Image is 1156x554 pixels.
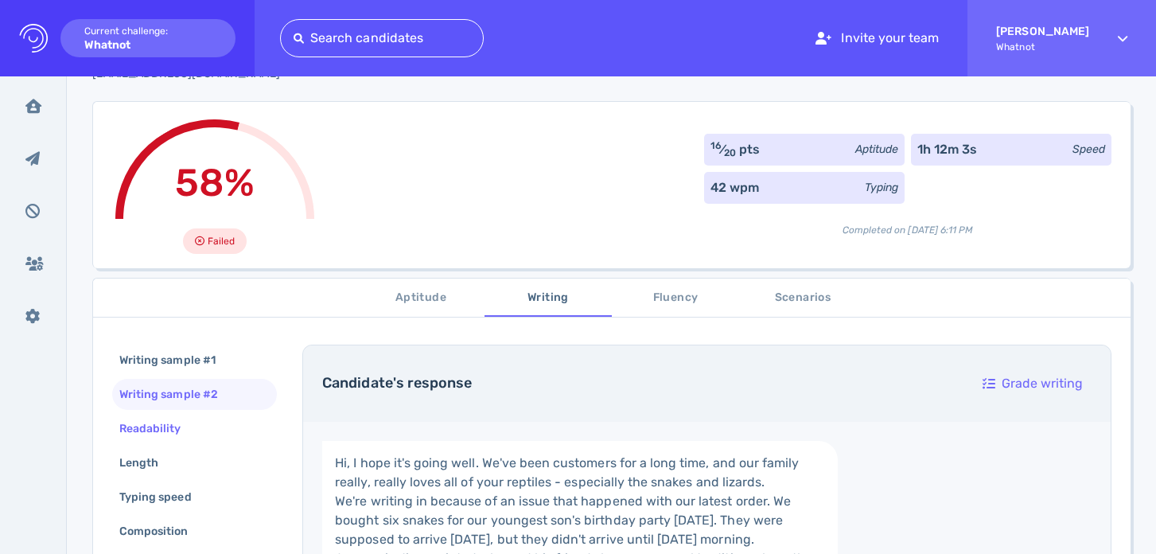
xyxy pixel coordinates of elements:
[208,232,235,251] span: Failed
[116,349,235,372] div: Writing sample #1
[621,288,730,308] span: Fluency
[855,141,898,158] div: Aptitude
[175,160,254,205] span: 58%
[494,288,602,308] span: Writing
[116,383,237,406] div: Writing sample #2
[116,451,177,474] div: Length
[1072,141,1105,158] div: Speed
[975,365,1091,402] div: Grade writing
[865,179,898,196] div: Typing
[704,210,1111,237] div: Completed on [DATE] 6:11 PM
[996,41,1089,53] span: Whatnot
[996,25,1089,38] strong: [PERSON_NAME]
[116,520,208,543] div: Composition
[974,365,1092,403] button: Grade writing
[116,417,200,440] div: Readability
[710,140,722,151] sup: 16
[116,486,211,509] div: Typing speed
[749,288,857,308] span: Scenarios
[367,288,475,308] span: Aptitude
[710,178,759,197] div: 42 wpm
[710,140,761,159] div: ⁄ pts
[724,147,736,158] sub: 20
[917,140,977,159] div: 1h 12m 3s
[322,375,955,392] h4: Candidate's response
